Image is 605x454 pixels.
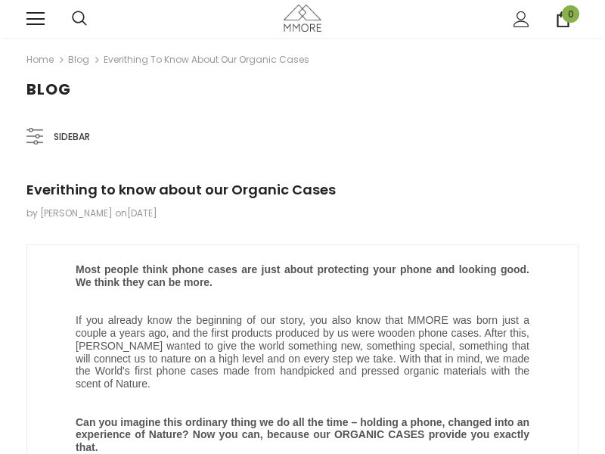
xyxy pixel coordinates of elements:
time: [DATE] [127,207,157,219]
span: on [115,207,157,219]
img: MMORE Cases [284,5,321,31]
span: Everithing to know about our Organic Cases [26,180,336,199]
strong: Most people think phone cases are just about protecting your phone and looking good. We think the... [76,263,529,288]
span: 0 [562,5,579,23]
a: Home [26,51,54,69]
strong: Can you imagine this ordinary thing we do all the time – holding a phone, changed into an experie... [76,416,529,454]
p: If you already know the beginning of our story, you also know that MMORE was born just a couple a... [76,301,529,390]
a: 0 [555,11,571,27]
a: Blog [68,53,89,66]
span: Everithing to know about our Organic Cases [104,51,309,69]
span: Blog [26,79,71,100]
span: Sidebar [54,129,90,145]
span: by [PERSON_NAME] [26,207,113,219]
